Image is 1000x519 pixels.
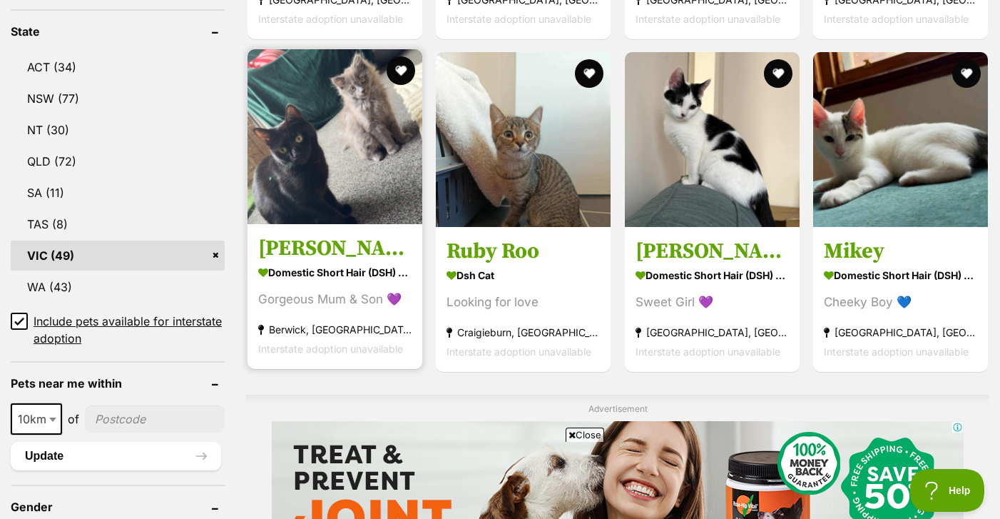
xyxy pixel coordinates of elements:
[11,115,225,145] a: NT (30)
[447,12,591,24] span: Interstate adoption unavailable
[258,320,412,339] strong: Berwick, [GEOGRAPHIC_DATA]
[11,377,225,390] header: Pets near me within
[566,428,604,442] span: Close
[11,442,221,470] button: Update
[824,238,977,265] h3: Mikey
[11,500,225,513] header: Gender
[68,410,79,428] span: of
[436,52,611,227] img: Ruby Roo - Dsh Cat
[447,265,600,286] strong: Dsh Cat
[11,52,225,82] a: ACT (34)
[258,290,412,309] div: Gorgeous Mum & Son 💜
[625,227,800,372] a: [PERSON_NAME] 🌺 Domestic Short Hair (DSH) Cat Sweet Girl 💜 [GEOGRAPHIC_DATA], [GEOGRAPHIC_DATA] I...
[824,12,969,24] span: Interstate adoption unavailable
[258,12,403,24] span: Interstate adoption unavailable
[447,323,600,342] strong: Craigieburn, [GEOGRAPHIC_DATA]
[248,224,422,369] a: [PERSON_NAME] & Stormy Domestic Short Hair (DSH) Cat Gorgeous Mum & Son 💜 Berwick, [GEOGRAPHIC_DA...
[824,293,977,312] div: Cheeky Boy 💙
[258,343,403,355] span: Interstate adoption unavailable
[11,25,225,38] header: State
[636,346,780,358] span: Interstate adoption unavailable
[824,346,969,358] span: Interstate adoption unavailable
[258,262,412,283] strong: Domestic Short Hair (DSH) Cat
[625,52,800,227] img: Mindy 🌺 - Domestic Short Hair (DSH) Cat
[764,59,792,88] button: favourite
[824,265,977,286] strong: Domestic Short Hair (DSH) Cat
[447,293,600,312] div: Looking for love
[11,146,225,176] a: QLD (72)
[34,313,225,347] span: Include pets available for interstate adoption
[258,235,412,262] h3: [PERSON_NAME] & Stormy
[813,227,988,372] a: Mikey Domestic Short Hair (DSH) Cat Cheeky Boy 💙 [GEOGRAPHIC_DATA], [GEOGRAPHIC_DATA] Interstate ...
[824,323,977,342] strong: [GEOGRAPHIC_DATA], [GEOGRAPHIC_DATA]
[952,59,981,88] button: favourite
[11,241,225,271] a: VIC (49)
[11,313,225,347] a: Include pets available for interstate adoption
[636,323,789,342] strong: [GEOGRAPHIC_DATA], [GEOGRAPHIC_DATA]
[12,409,61,429] span: 10km
[11,403,62,435] span: 10km
[11,272,225,302] a: WA (43)
[636,293,789,312] div: Sweet Girl 💜
[85,405,225,433] input: postcode
[11,178,225,208] a: SA (11)
[11,209,225,239] a: TAS (8)
[576,59,604,88] button: favourite
[910,469,986,512] iframe: Help Scout Beacon - Open
[248,49,422,224] img: Lenny & Stormy - Domestic Short Hair (DSH) Cat
[636,265,789,286] strong: Domestic Short Hair (DSH) Cat
[447,346,591,358] span: Interstate adoption unavailable
[636,238,789,265] h3: [PERSON_NAME] 🌺
[813,52,988,227] img: Mikey - Domestic Short Hair (DSH) Cat
[387,56,415,85] button: favourite
[636,12,780,24] span: Interstate adoption unavailable
[436,227,611,372] a: Ruby Roo Dsh Cat Looking for love Craigieburn, [GEOGRAPHIC_DATA] Interstate adoption unavailable
[240,448,760,512] iframe: Advertisement
[11,84,225,114] a: NSW (77)
[447,238,600,265] h3: Ruby Roo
